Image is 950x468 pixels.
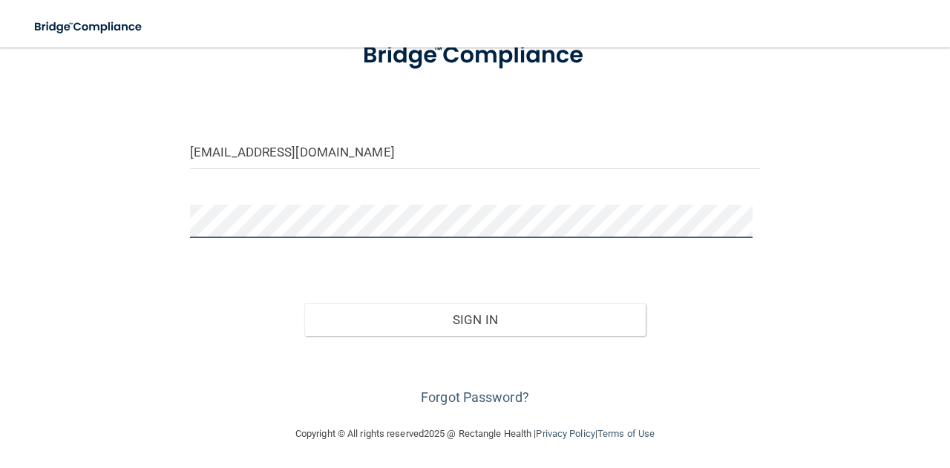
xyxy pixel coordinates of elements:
[22,12,156,42] img: bridge_compliance_login_screen.278c3ca4.svg
[304,303,646,336] button: Sign In
[597,428,655,439] a: Terms of Use
[204,410,746,458] div: Copyright © All rights reserved 2025 @ Rectangle Health | |
[421,389,529,405] a: Forgot Password?
[733,213,750,231] keeper-lock: Open Keeper Popup
[338,25,612,86] img: bridge_compliance_login_screen.278c3ca4.svg
[190,136,760,169] input: Email
[536,428,594,439] a: Privacy Policy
